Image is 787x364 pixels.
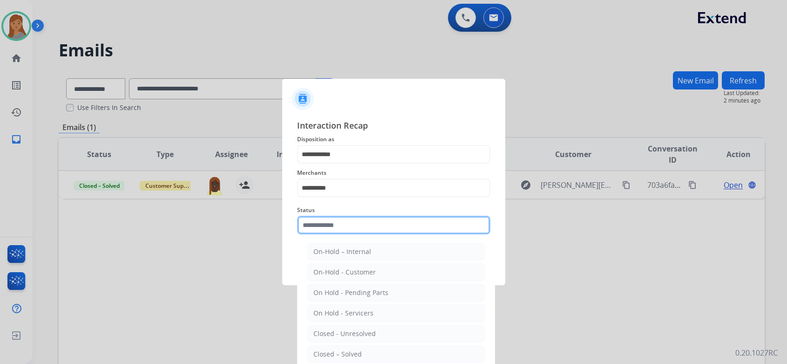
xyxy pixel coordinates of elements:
span: Interaction Recap [297,119,490,134]
div: On Hold - Pending Parts [313,288,388,297]
span: Merchants [297,167,490,179]
div: Closed – Solved [313,350,362,359]
div: On-Hold – Internal [313,247,371,256]
p: 0.20.1027RC [735,347,778,358]
div: On Hold - Servicers [313,309,373,318]
img: contactIcon [292,88,314,110]
div: On-Hold - Customer [313,268,376,277]
span: Disposition as [297,134,490,145]
div: Closed - Unresolved [313,329,376,338]
span: Status [297,205,490,216]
